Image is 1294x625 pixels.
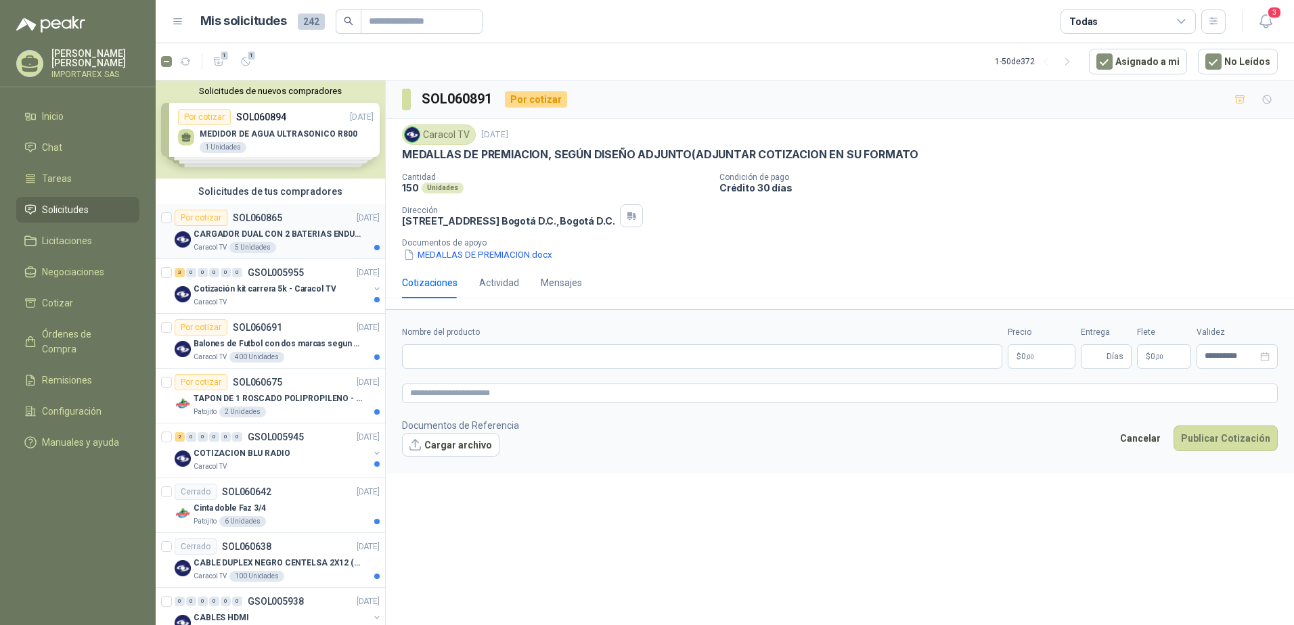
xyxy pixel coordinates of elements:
span: Días [1107,345,1123,368]
p: CABLES HDMI [194,611,249,624]
a: Tareas [16,166,139,191]
p: COTIZACION BLU RADIO [194,447,290,460]
span: 3 [1267,6,1282,19]
p: Condición de pago [719,172,1289,182]
span: Licitaciones [42,233,92,248]
div: 400 Unidades [229,352,284,363]
div: 0 [198,597,208,606]
div: 5 Unidades [229,242,276,253]
span: Manuales y ayuda [42,435,119,450]
div: 0 [198,268,208,277]
div: Solicitudes de tus compradores [156,179,385,204]
div: Todas [1069,14,1098,29]
img: Company Logo [175,396,191,412]
p: Documentos de apoyo [402,238,1289,248]
p: [DATE] [357,486,380,499]
span: Configuración [42,404,102,419]
span: 1 [220,50,229,61]
a: 2 0 0 0 0 0 GSOL005945[DATE] Company LogoCOTIZACION BLU RADIOCaracol TV [175,429,382,472]
div: 1 - 50 de 372 [995,51,1078,72]
div: 2 [175,432,185,442]
p: [PERSON_NAME] [PERSON_NAME] [51,49,139,68]
a: Cotizar [16,290,139,316]
p: SOL060638 [222,542,271,551]
p: Caracol TV [194,352,227,363]
button: 3 [1253,9,1278,34]
div: 0 [232,432,242,442]
div: Caracol TV [402,124,476,145]
a: Inicio [16,103,139,129]
div: 100 Unidades [229,571,284,582]
p: Cinta doble Faz 3/4 [194,502,266,515]
p: [DATE] [357,212,380,225]
span: search [344,16,353,26]
h3: SOL060891 [422,89,494,110]
a: Por cotizarSOL060691[DATE] Company LogoBalones de Futbol con dos marcas segun adjunto. Adjuntar c... [156,314,385,369]
p: Caracol TV [194,297,227,308]
label: Validez [1197,326,1278,339]
p: 150 [402,182,419,193]
p: Cantidad [402,172,709,182]
span: Negociaciones [42,264,104,279]
p: [DATE] [357,595,380,608]
p: [DATE] [357,267,380,279]
p: CABLE DUPLEX NEGRO CENTELSA 2X12 (COLOR NEGRO) [194,557,362,570]
img: Logo peakr [16,16,85,32]
p: Dirección [402,206,615,215]
p: [DATE] [481,129,508,141]
button: Asignado a mi [1089,49,1187,74]
p: Caracol TV [194,461,227,472]
span: Tareas [42,171,72,186]
a: Solicitudes [16,197,139,223]
img: Company Logo [175,286,191,302]
p: Patojito [194,407,217,417]
div: Cotizaciones [402,275,458,290]
p: SOL060691 [233,323,282,332]
img: Company Logo [175,505,191,522]
div: Unidades [422,183,464,193]
button: No Leídos [1198,49,1278,74]
img: Company Logo [405,127,420,142]
p: Caracol TV [194,571,227,582]
a: Por cotizarSOL060675[DATE] Company LogoTAPON DE 1 ROSCADO POLIPROPILENO - HEMBRA NPTPatojito2 Uni... [156,369,385,423]
a: Chat [16,135,139,160]
p: GSOL005938 [248,597,304,606]
div: 0 [232,597,242,606]
a: Remisiones [16,367,139,393]
p: Balones de Futbol con dos marcas segun adjunto. Adjuntar cotizacion en su formato [194,338,362,350]
img: Company Logo [175,450,191,467]
span: Cotizar [42,296,73,310]
div: 0 [209,432,219,442]
span: Órdenes de Compra [42,327,127,356]
img: Company Logo [175,231,191,248]
label: Entrega [1081,326,1132,339]
div: 6 Unidades [219,516,266,527]
div: Por cotizar [175,319,227,335]
p: MEDALLAS DE PREMIACION, SEGÚN DISEÑO ADJUNTO(ADJUNTAR COTIZACION EN SU FORMATO [402,147,918,162]
a: CerradoSOL060638[DATE] Company LogoCABLE DUPLEX NEGRO CENTELSA 2X12 (COLOR NEGRO)Caracol TV100 Un... [156,533,385,588]
button: Publicar Cotización [1174,425,1278,451]
img: Company Logo [175,341,191,357]
p: $0,00 [1008,344,1075,369]
p: [DATE] [357,431,380,444]
div: 0 [175,597,185,606]
div: 0 [221,268,231,277]
a: Licitaciones [16,228,139,254]
span: Solicitudes [42,202,89,217]
button: 1 [235,51,256,72]
div: Por cotizar [505,91,567,108]
button: 1 [208,51,229,72]
div: 0 [232,268,242,277]
p: Caracol TV [194,242,227,253]
button: Solicitudes de nuevos compradores [161,86,380,96]
p: GSOL005945 [248,432,304,442]
div: Mensajes [541,275,582,290]
span: Remisiones [42,373,92,388]
div: Por cotizar [175,210,227,226]
p: SOL060865 [233,213,282,223]
p: [DATE] [357,540,380,553]
div: 0 [186,597,196,606]
a: Negociaciones [16,259,139,285]
span: 0 [1021,352,1034,361]
button: Cancelar [1113,425,1168,451]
